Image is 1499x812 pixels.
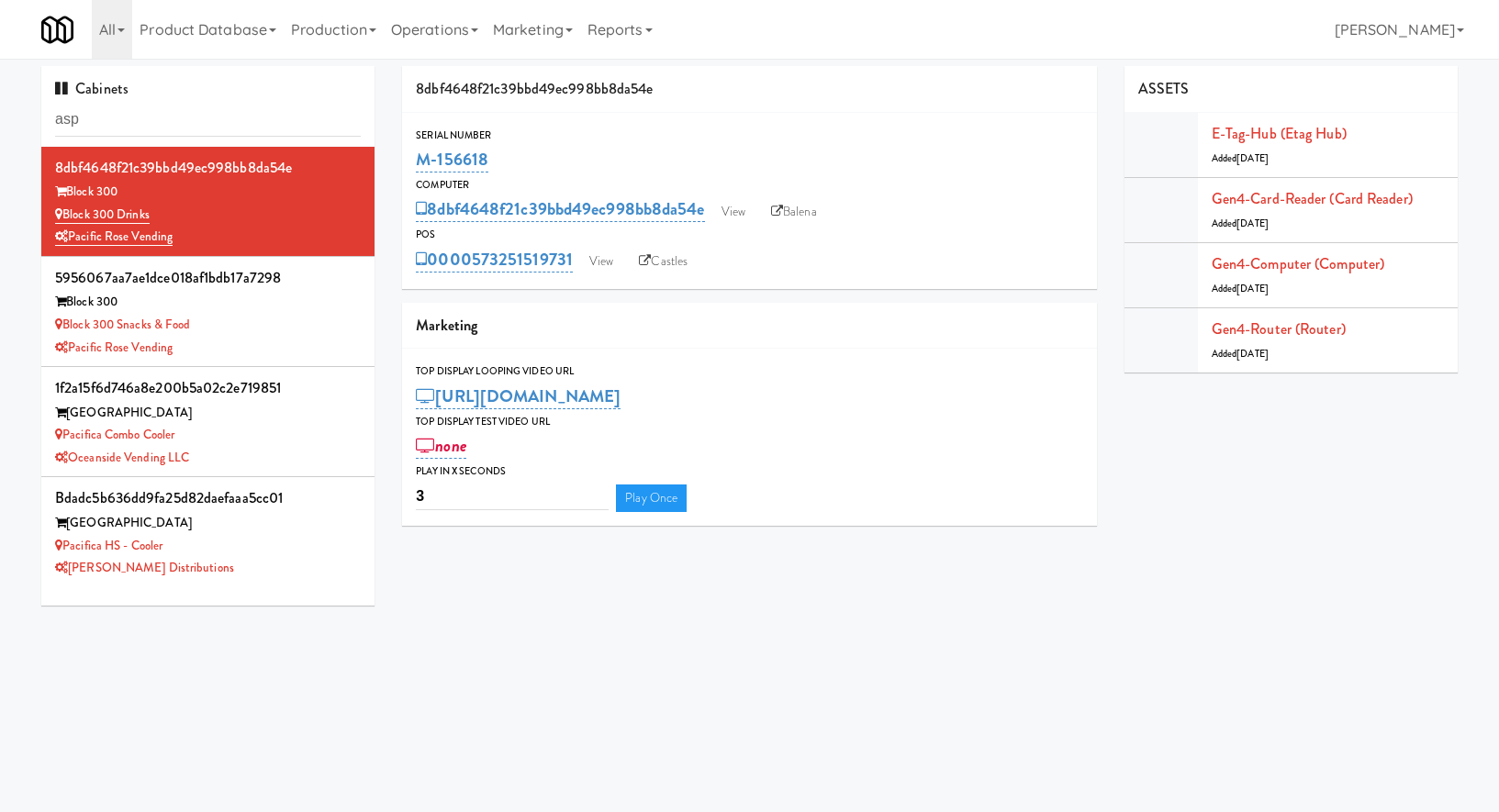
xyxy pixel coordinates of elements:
li: 8dbf4648f21c39bbd49ec998bb8da54eBlock 300 Block 300 DrinksPacific Rose Vending [41,147,375,257]
span: [DATE] [1236,282,1269,295]
div: [GEOGRAPHIC_DATA] [55,512,361,535]
li: 1f2a15f6d746a8e200b5a02c2e719851[GEOGRAPHIC_DATA] Pacifica Combo CoolerOceanside Vending LLC [41,367,375,477]
img: Micromart [41,14,73,46]
a: Pacific Rose Vending [55,339,173,356]
span: Added [1212,151,1269,165]
a: M-156618 [416,147,488,172]
span: [DATE] [1236,151,1269,165]
a: Block 300 Drinks [55,206,150,224]
input: Search cabinets [55,103,361,137]
a: 8dbf4648f21c39bbd49ec998bb8da54e [416,196,704,222]
div: Serial Number [416,127,1083,145]
a: Oceanside Vending LLC [55,449,189,466]
span: [DATE] [1236,217,1269,230]
a: [URL][DOMAIN_NAME] [416,384,621,409]
div: bdadc5b636dd9fa25d82daefaaa5cc01 [55,484,361,512]
div: 5956067aa7ae1dce018af1bdb17a7298 [55,264,361,292]
span: ASSETS [1138,78,1190,99]
a: Balena [762,198,826,226]
span: Marketing [416,315,477,336]
span: Added [1212,347,1269,361]
span: Added [1212,217,1269,230]
div: [GEOGRAPHIC_DATA] [55,402,361,425]
a: Pacific Rose Vending [55,228,173,246]
div: Block 300 [55,291,361,314]
a: none [416,433,466,459]
span: Cabinets [55,78,129,99]
div: 1f2a15f6d746a8e200b5a02c2e719851 [55,374,361,402]
a: [PERSON_NAME] Distributions [55,559,234,576]
a: View [712,198,755,226]
a: Castles [630,248,697,275]
div: Top Display Looping Video Url [416,362,1083,381]
div: Play in X seconds [416,462,1083,481]
a: Gen4-computer (Computer) [1212,253,1384,274]
a: Pacifica HS - Cooler [55,537,162,554]
div: 8dbf4648f21c39bbd49ec998bb8da54e [55,154,361,182]
a: Gen4-card-reader (Card Reader) [1212,188,1413,209]
a: E-tag-hub (Etag Hub) [1212,123,1347,144]
a: Pacifica Combo Cooler [55,426,174,443]
div: Block 300 [55,181,361,204]
li: 5956067aa7ae1dce018af1bdb17a7298Block 300 Block 300 Snacks & FoodPacific Rose Vending [41,257,375,367]
div: POS [416,226,1083,244]
div: Top Display Test Video Url [416,413,1083,431]
span: Added [1212,282,1269,295]
span: [DATE] [1236,347,1269,361]
a: 0000573251519731 [416,247,573,273]
div: 8dbf4648f21c39bbd49ec998bb8da54e [402,66,1097,113]
a: View [580,248,622,275]
a: Play Once [616,484,687,512]
li: bdadc5b636dd9fa25d82daefaaa5cc01[GEOGRAPHIC_DATA] Pacifica HS - Cooler[PERSON_NAME] Distributions [41,477,375,586]
div: Computer [416,176,1083,195]
a: Block 300 Snacks & Food [55,316,190,333]
a: Gen4-router (Router) [1212,318,1346,339]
